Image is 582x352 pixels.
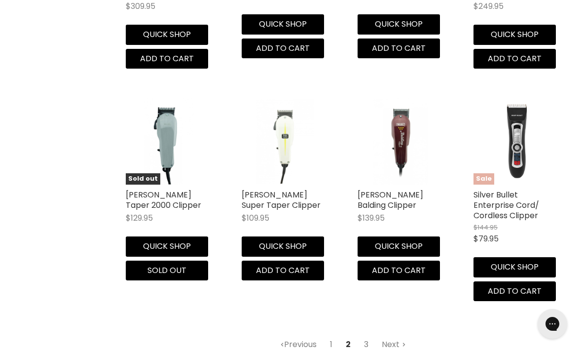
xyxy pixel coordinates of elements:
[358,189,423,211] a: [PERSON_NAME] Balding Clipper
[242,261,324,280] button: Add to cart
[473,233,499,244] span: $79.95
[473,223,498,232] span: $144.95
[358,236,440,256] button: Quick shop
[473,0,504,12] span: $249.95
[473,173,494,185] span: Sale
[126,49,208,69] button: Add to cart
[473,98,560,185] img: Silver Bullet Enterprise Cord/ Cordless Clipper
[126,173,160,185] span: Sold out
[488,53,542,64] span: Add to cart
[358,98,444,185] a: Wahl Balding Clipper
[488,285,542,297] span: Add to cart
[533,306,572,342] iframe: Gorgias live chat messenger
[140,53,194,64] span: Add to cart
[256,42,310,54] span: Add to cart
[147,265,186,276] span: Sold out
[372,98,430,185] img: Wahl Balding Clipper
[242,189,321,211] a: [PERSON_NAME] Super Taper Clipper
[358,212,385,224] span: $139.95
[126,25,208,44] button: Quick shop
[242,14,324,34] button: Quick shop
[242,212,269,224] span: $109.95
[358,39,440,58] button: Add to cart
[358,14,440,34] button: Quick shop
[126,189,201,211] a: [PERSON_NAME] Taper 2000 Clipper
[242,39,324,58] button: Add to cart
[126,261,208,280] button: Sold out
[473,281,556,301] button: Add to cart
[242,236,324,256] button: Quick shop
[473,25,556,44] button: Quick shop
[473,49,556,69] button: Add to cart
[126,0,155,12] span: $309.95
[140,98,198,185] img: Wahl Taper 2000 Clipper
[126,98,212,185] a: Wahl Taper 2000 ClipperSold out
[473,257,556,277] button: Quick shop
[358,261,440,280] button: Add to cart
[473,98,560,185] a: Silver Bullet Enterprise Cord/ Cordless ClipperSale
[242,98,328,185] a: Wahl Super Taper Clipper
[372,265,426,276] span: Add to cart
[126,212,153,224] span: $129.95
[372,42,426,54] span: Add to cart
[256,98,314,185] img: Wahl Super Taper Clipper
[473,189,539,221] a: Silver Bullet Enterprise Cord/ Cordless Clipper
[126,236,208,256] button: Quick shop
[256,265,310,276] span: Add to cart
